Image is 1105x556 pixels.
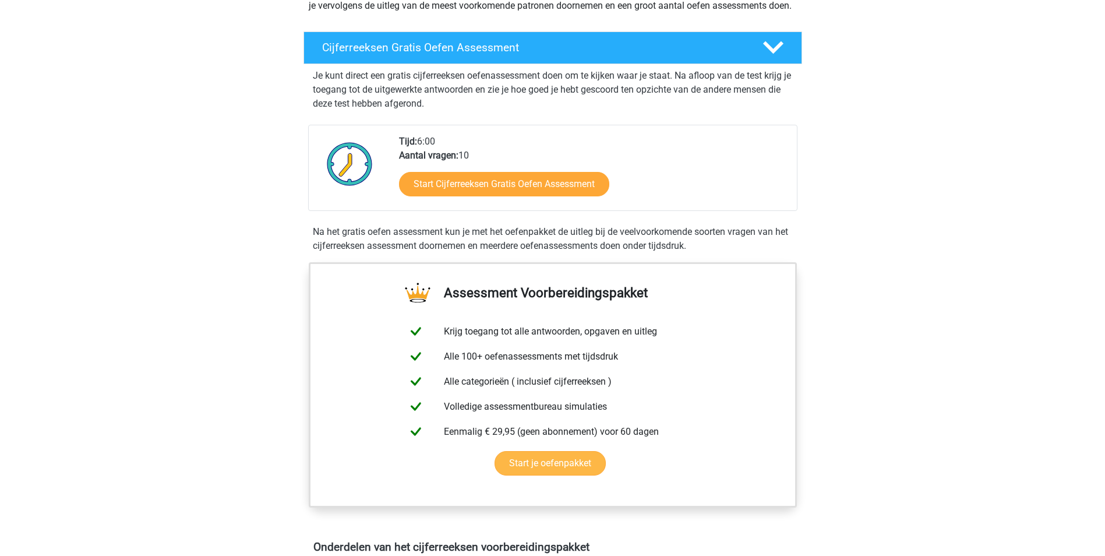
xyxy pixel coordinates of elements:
div: Na het gratis oefen assessment kun je met het oefenpakket de uitleg bij de veelvoorkomende soorte... [308,225,797,253]
b: Aantal vragen: [399,150,458,161]
a: Start Cijferreeksen Gratis Oefen Assessment [399,172,609,196]
h4: Cijferreeksen Gratis Oefen Assessment [322,41,744,54]
p: Je kunt direct een gratis cijferreeksen oefenassessment doen om te kijken waar je staat. Na afloo... [313,69,793,111]
b: Tijd: [399,136,417,147]
a: Start je oefenpakket [495,451,606,476]
div: 6:00 10 [390,135,796,210]
img: Klok [320,135,379,193]
h4: Onderdelen van het cijferreeksen voorbereidingspakket [313,540,792,554]
a: Cijferreeksen Gratis Oefen Assessment [299,31,807,64]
